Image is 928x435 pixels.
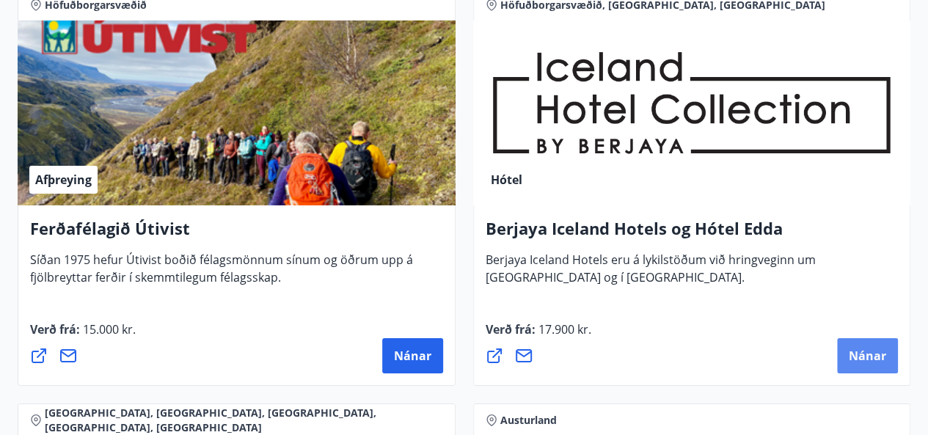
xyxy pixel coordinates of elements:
[30,252,413,297] span: Síðan 1975 hefur Útivist boðið félagsmönnum sínum og öðrum upp á fjölbreyttar ferðir í skemmtileg...
[80,321,136,337] span: 15.000 kr.
[394,348,431,364] span: Nánar
[35,172,92,188] span: Afþreying
[45,406,443,435] span: [GEOGRAPHIC_DATA], [GEOGRAPHIC_DATA], [GEOGRAPHIC_DATA], [GEOGRAPHIC_DATA], [GEOGRAPHIC_DATA]
[491,172,522,188] span: Hótel
[536,321,591,337] span: 17.900 kr.
[486,252,816,297] span: Berjaya Iceland Hotels eru á lykilstöðum við hringveginn um [GEOGRAPHIC_DATA] og í [GEOGRAPHIC_DA...
[500,413,557,428] span: Austurland
[30,321,136,349] span: Verð frá :
[486,321,591,349] span: Verð frá :
[849,348,886,364] span: Nánar
[486,217,899,251] h4: Berjaya Iceland Hotels og Hótel Edda
[837,338,898,373] button: Nánar
[382,338,443,373] button: Nánar
[30,217,443,251] h4: Ferðafélagið Útivist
